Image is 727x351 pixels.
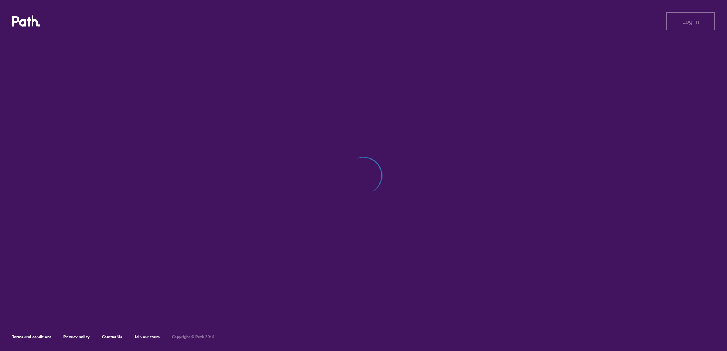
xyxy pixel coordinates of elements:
[172,335,214,339] h6: Copyright © Path 2018
[666,12,715,30] button: Log in
[102,334,122,339] a: Contact Us
[63,334,90,339] a: Privacy policy
[12,334,51,339] a: Terms and conditions
[134,334,160,339] a: Join our team
[682,18,699,25] span: Log in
